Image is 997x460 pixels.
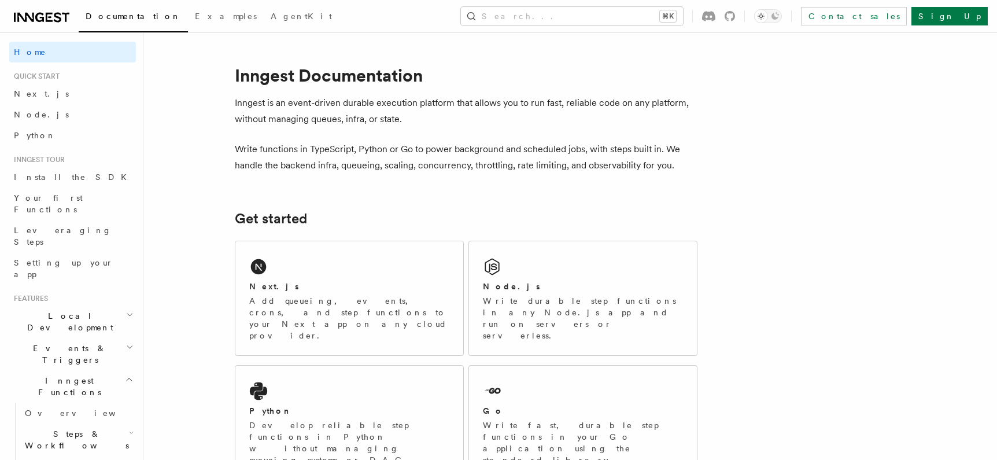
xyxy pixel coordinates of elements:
[188,3,264,31] a: Examples
[264,3,339,31] a: AgentKit
[9,155,65,164] span: Inngest tour
[86,12,181,21] span: Documentation
[235,211,307,227] a: Get started
[14,258,113,279] span: Setting up your app
[461,7,683,25] button: Search...⌘K
[14,89,69,98] span: Next.js
[235,241,464,356] a: Next.jsAdd queueing, events, crons, and step functions to your Next app on any cloud provider.
[249,295,449,341] p: Add queueing, events, crons, and step functions to your Next app on any cloud provider.
[9,167,136,187] a: Install the SDK
[14,110,69,119] span: Node.js
[20,424,136,456] button: Steps & Workflows
[195,12,257,21] span: Examples
[20,403,136,424] a: Overview
[14,172,134,182] span: Install the SDK
[235,141,697,174] p: Write functions in TypeScript, Python or Go to power background and scheduled jobs, with steps bu...
[483,295,683,341] p: Write durable step functions in any Node.js app and run on servers or serverless.
[9,310,126,333] span: Local Development
[9,306,136,338] button: Local Development
[9,343,126,366] span: Events & Triggers
[9,187,136,220] a: Your first Functions
[911,7,988,25] a: Sign Up
[271,12,332,21] span: AgentKit
[25,409,144,418] span: Overview
[235,65,697,86] h1: Inngest Documentation
[14,131,56,140] span: Python
[9,220,136,252] a: Leveraging Steps
[20,428,129,451] span: Steps & Workflows
[483,405,504,417] h2: Go
[9,370,136,403] button: Inngest Functions
[14,226,112,246] span: Leveraging Steps
[9,83,136,104] a: Next.js
[235,95,697,127] p: Inngest is an event-driven durable execution platform that allows you to run fast, reliable code ...
[468,241,697,356] a: Node.jsWrite durable step functions in any Node.js app and run on servers or serverless.
[249,405,292,417] h2: Python
[9,42,136,62] a: Home
[14,193,83,214] span: Your first Functions
[14,46,46,58] span: Home
[483,281,540,292] h2: Node.js
[249,281,299,292] h2: Next.js
[801,7,907,25] a: Contact sales
[79,3,188,32] a: Documentation
[754,9,782,23] button: Toggle dark mode
[9,375,125,398] span: Inngest Functions
[9,294,48,303] span: Features
[660,10,676,22] kbd: ⌘K
[9,252,136,285] a: Setting up your app
[9,72,60,81] span: Quick start
[9,125,136,146] a: Python
[9,338,136,370] button: Events & Triggers
[9,104,136,125] a: Node.js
